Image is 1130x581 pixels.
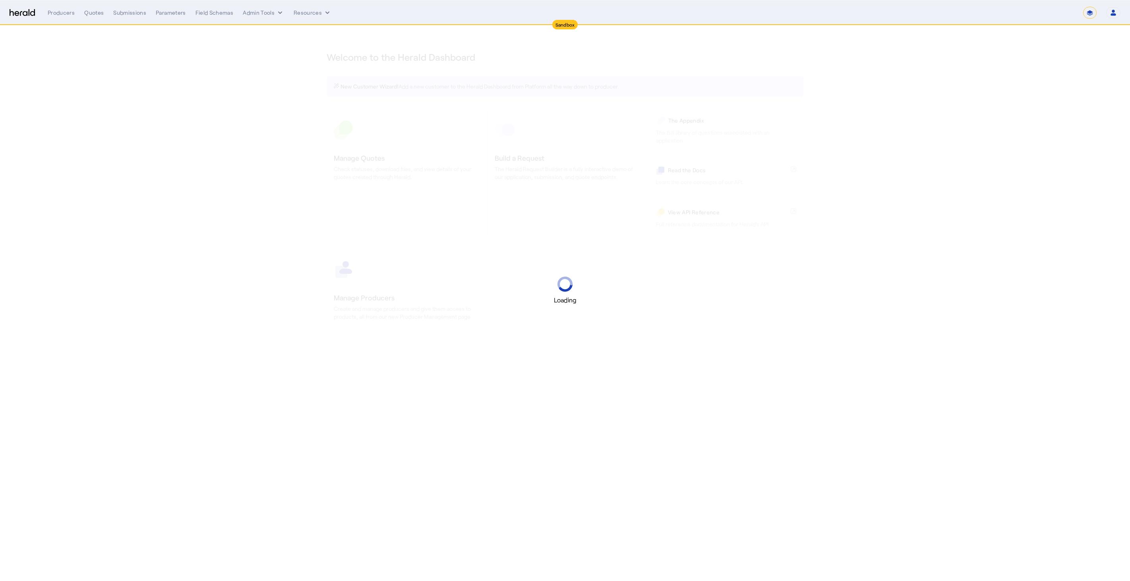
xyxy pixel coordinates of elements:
div: Field Schemas [195,9,234,17]
img: Herald Logo [10,9,35,17]
button: internal dropdown menu [243,9,284,17]
div: Sandbox [552,20,578,29]
div: Submissions [113,9,146,17]
div: Producers [48,9,75,17]
div: Quotes [84,9,104,17]
div: Parameters [156,9,186,17]
button: Resources dropdown menu [294,9,331,17]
